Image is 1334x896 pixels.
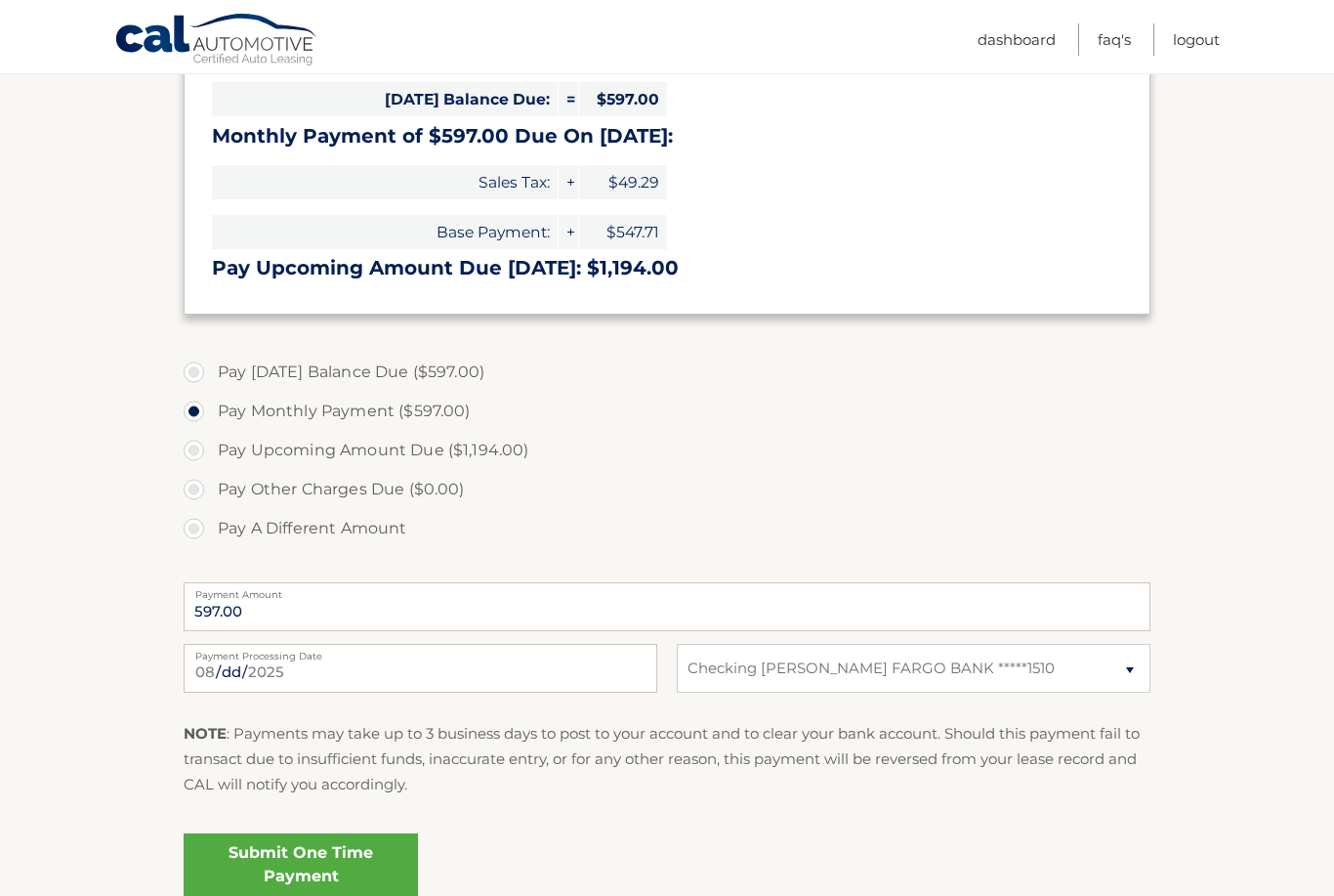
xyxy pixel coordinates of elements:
label: Pay Upcoming Amount Due ($1,194.00) [184,431,1150,470]
a: Submit One Time Payment [184,833,418,896]
label: Payment Processing Date [184,644,657,660]
span: = [559,82,578,116]
span: $597.00 [579,82,667,116]
label: Pay A Different Amount [184,509,1150,548]
input: Payment Amount [184,582,1150,631]
span: + [559,165,578,199]
label: Pay Monthly Payment ($597.00) [184,392,1150,431]
span: Base Payment: [212,215,558,249]
span: $49.29 [579,165,667,199]
h3: Monthly Payment of $597.00 Due On [DATE]: [212,124,1122,149]
a: FAQ's [1098,23,1131,56]
span: [DATE] Balance Due: [212,82,558,116]
label: Payment Amount [184,582,1150,598]
h3: Pay Upcoming Amount Due [DATE]: $1,194.00 [212,256,1122,280]
span: + [559,215,578,249]
strong: NOTE [184,724,227,743]
span: Sales Tax: [212,165,558,199]
label: Pay Other Charges Due ($0.00) [184,470,1150,509]
span: $547.71 [579,215,667,249]
a: Cal Automotive [114,13,319,69]
a: Logout [1173,23,1220,56]
input: Payment Date [184,644,657,693]
p: : Payments may take up to 3 business days to post to your account and to clear your bank account.... [184,721,1150,798]
a: Dashboard [978,23,1056,56]
label: Pay [DATE] Balance Due ($597.00) [184,353,1150,392]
